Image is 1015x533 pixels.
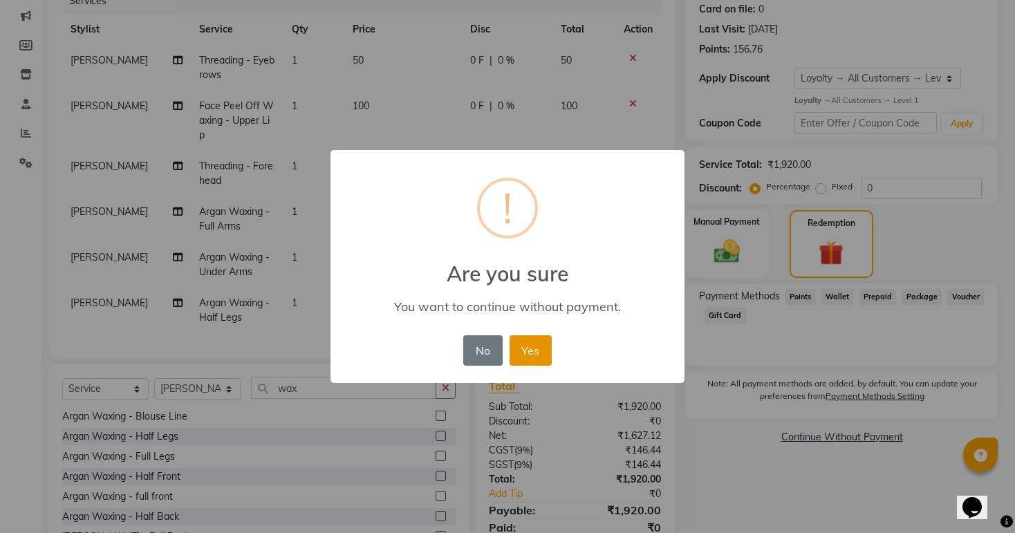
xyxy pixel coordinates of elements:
iframe: chat widget [957,478,1001,519]
h2: Are you sure [330,245,685,286]
div: ! [503,180,512,236]
button: No [463,335,502,366]
button: Yes [510,335,552,366]
div: You want to continue without payment. [351,299,664,315]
